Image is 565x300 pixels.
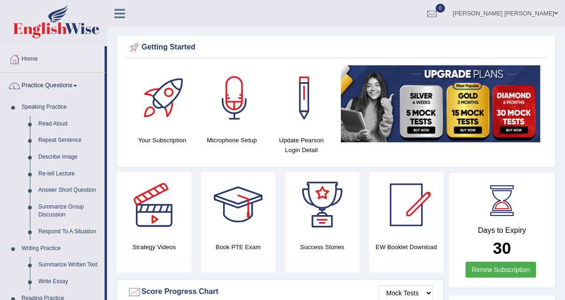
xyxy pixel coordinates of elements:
[34,149,105,166] a: Describe Image
[34,257,105,273] a: Summarize Written Text
[127,41,545,55] div: Getting Started
[34,273,105,290] a: Write Essay
[17,240,105,257] a: Writing Practice
[201,242,275,252] h4: Book PTE Exam
[436,4,445,13] span: 0
[459,226,545,235] h4: Days to Expiry
[117,242,191,252] h4: Strategy Videos
[34,132,105,149] a: Repeat Sentence
[341,65,540,142] img: small5.jpg
[466,262,536,278] a: Renew Subscription
[17,99,105,116] a: Speaking Practice
[34,166,105,182] a: Re-tell Lecture
[493,239,511,257] b: 30
[202,135,262,145] h4: Microphone Setup
[132,135,192,145] h4: Your Subscription
[34,223,105,240] a: Respond To A Situation
[34,199,105,223] a: Summarize Group Discussion
[34,182,105,199] a: Answer Short Question
[0,73,105,96] a: Practice Questions
[34,116,105,133] a: Read Aloud
[285,242,360,252] h4: Success Stories
[369,242,444,252] h4: EW Booklet Download
[271,135,332,155] h4: Update Pearson Login Detail
[127,285,433,299] div: Score Progress Chart
[0,46,105,70] a: Home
